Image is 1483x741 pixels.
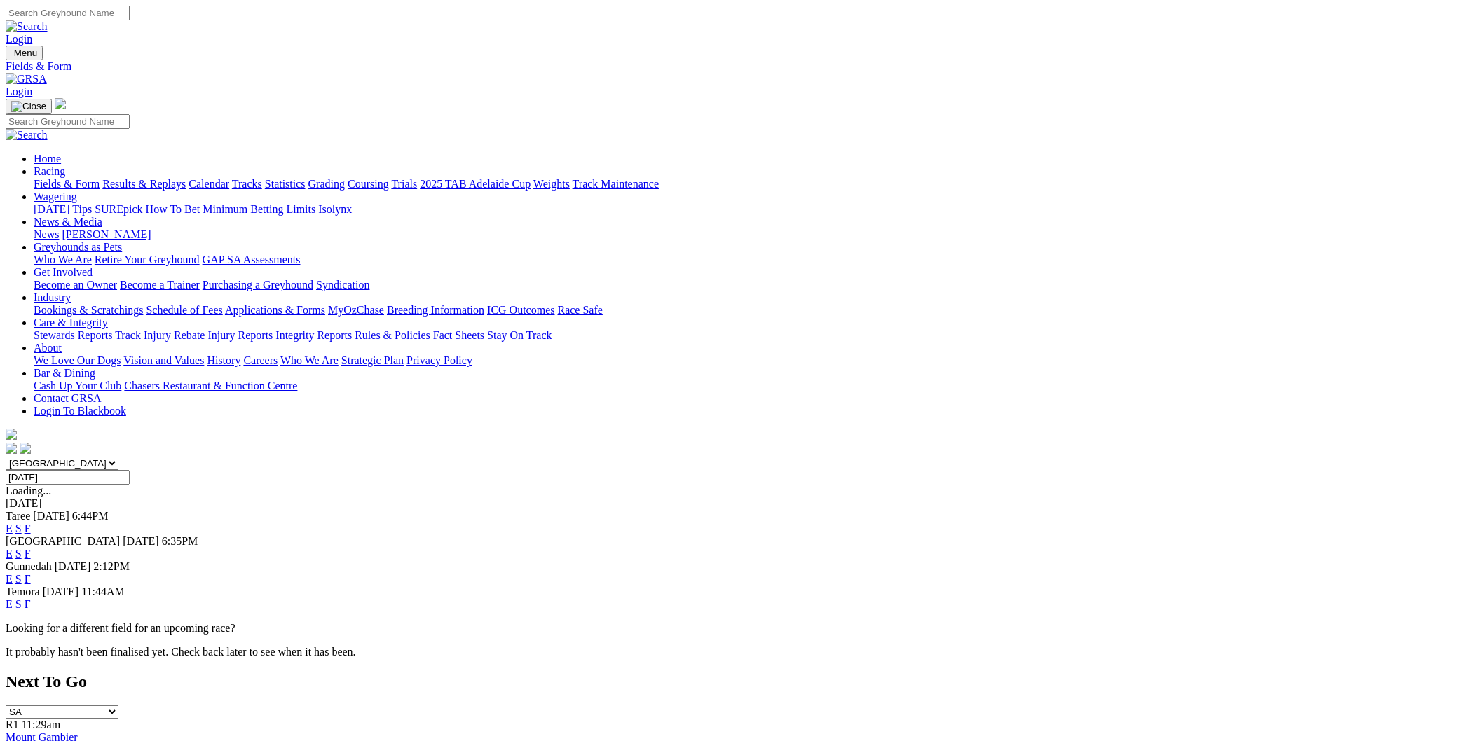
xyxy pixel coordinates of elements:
[123,535,159,547] span: [DATE]
[203,279,313,291] a: Purchasing a Greyhound
[6,443,17,454] img: facebook.svg
[348,178,389,190] a: Coursing
[123,354,204,366] a: Vision and Values
[120,279,200,291] a: Become a Trainer
[34,392,101,404] a: Contact GRSA
[6,429,17,440] img: logo-grsa-white.png
[341,354,404,366] a: Strategic Plan
[6,33,32,45] a: Login
[6,20,48,33] img: Search
[34,354,1477,367] div: About
[25,548,31,560] a: F
[34,254,92,265] a: Who We Are
[308,178,345,190] a: Grading
[6,60,1477,73] a: Fields & Form
[533,178,570,190] a: Weights
[95,203,142,215] a: SUREpick
[102,178,186,190] a: Results & Replays
[162,535,198,547] span: 6:35PM
[6,598,13,610] a: E
[207,354,240,366] a: History
[6,99,52,114] button: Toggle navigation
[6,522,13,534] a: E
[6,470,130,485] input: Select date
[43,586,79,597] span: [DATE]
[55,98,66,109] img: logo-grsa-white.png
[34,317,108,328] a: Care & Integrity
[95,254,200,265] a: Retire Your Greyhound
[6,510,30,522] span: Taree
[6,6,130,20] input: Search
[487,329,552,341] a: Stay On Track
[34,241,122,253] a: Greyhounds as Pets
[280,354,339,366] a: Who We Are
[25,598,31,610] a: F
[6,560,52,572] span: Gunnedah
[243,354,278,366] a: Careers
[34,304,143,316] a: Bookings & Scratchings
[6,73,47,85] img: GRSA
[34,178,1477,191] div: Racing
[62,228,151,240] a: [PERSON_NAME]
[189,178,229,190] a: Calendar
[6,129,48,141] img: Search
[225,304,325,316] a: Applications & Forms
[6,535,120,547] span: [GEOGRAPHIC_DATA]
[207,329,273,341] a: Injury Reports
[328,304,384,316] a: MyOzChase
[25,522,31,534] a: F
[203,254,301,265] a: GAP SA Assessments
[146,203,200,215] a: How To Bet
[34,178,100,190] a: Fields & Form
[11,101,46,112] img: Close
[15,522,22,534] a: S
[15,548,22,560] a: S
[387,304,484,316] a: Breeding Information
[34,279,117,291] a: Become an Owner
[316,279,369,291] a: Syndication
[33,510,69,522] span: [DATE]
[232,178,262,190] a: Tracks
[275,329,352,341] a: Integrity Reports
[573,178,659,190] a: Track Maintenance
[34,380,1477,392] div: Bar & Dining
[406,354,472,366] a: Privacy Policy
[34,228,1477,241] div: News & Media
[6,497,1477,510] div: [DATE]
[6,46,43,60] button: Toggle navigation
[124,380,297,392] a: Chasers Restaurant & Function Centre
[6,85,32,97] a: Login
[146,304,222,316] a: Schedule of Fees
[34,216,102,228] a: News & Media
[34,191,77,202] a: Wagering
[6,548,13,560] a: E
[20,443,31,454] img: twitter.svg
[34,165,65,177] a: Racing
[14,48,37,58] span: Menu
[34,367,95,379] a: Bar & Dining
[6,719,19,730] span: R1
[557,304,602,316] a: Race Safe
[34,228,59,240] a: News
[34,153,61,165] a: Home
[433,329,484,341] a: Fact Sheets
[34,329,1477,342] div: Care & Integrity
[34,203,92,215] a: [DATE] Tips
[115,329,205,341] a: Track Injury Rebate
[318,203,352,215] a: Isolynx
[355,329,430,341] a: Rules & Policies
[15,573,22,585] a: S
[93,560,130,572] span: 2:12PM
[203,203,315,215] a: Minimum Betting Limits
[34,405,126,417] a: Login To Blackbook
[34,329,112,341] a: Stewards Reports
[6,485,51,497] span: Loading...
[6,573,13,585] a: E
[34,254,1477,266] div: Greyhounds as Pets
[22,719,60,730] span: 11:29am
[391,178,417,190] a: Trials
[6,622,1477,635] p: Looking for a different field for an upcoming race?
[34,291,71,303] a: Industry
[81,586,125,597] span: 11:44AM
